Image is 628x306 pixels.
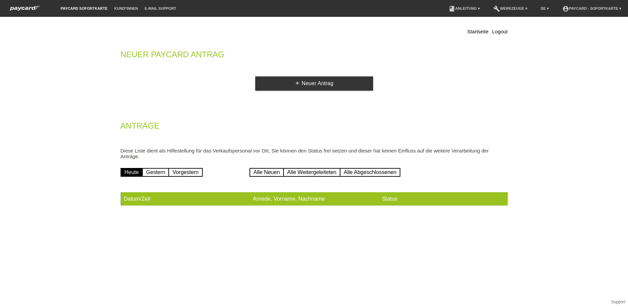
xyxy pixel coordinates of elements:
th: Anrede, Vorname, Nachname [250,192,378,206]
a: E-Mail Support [141,6,180,10]
a: paycard Sofortkarte [57,6,111,10]
p: Diese Liste dient als Hilfestellung für das Verkaufspersonal vor Ort, Sie können den Status frei ... [121,148,508,159]
h2: Anträge [121,123,508,133]
i: account_circle [562,5,569,12]
i: add [295,80,300,86]
a: Alle Neuen [250,168,284,177]
a: addNeuer Antrag [255,76,373,91]
img: paycard Sofortkarte [7,5,44,12]
a: Heute [121,168,143,177]
a: Alle Weitergeleiteten [283,168,340,177]
a: DE ▾ [537,6,552,10]
a: Startseite [467,29,488,34]
th: Status [378,192,507,206]
i: build [493,5,500,12]
a: Vorgestern [168,168,202,177]
h2: Neuer Paycard Antrag [121,51,508,61]
a: Logout [492,29,508,34]
a: bookAnleitung ▾ [445,6,483,10]
i: book [449,5,455,12]
a: Kund*innen [111,6,141,10]
a: Support [611,300,625,304]
a: Alle Abgeschlossenen [340,168,401,177]
a: account_circlepaycard - Sofortkarte ▾ [559,6,625,10]
a: paycard Sofortkarte [7,8,44,13]
th: Datum/Zeit [121,192,250,206]
a: buildWerkzeuge ▾ [490,6,531,10]
a: Gestern [142,168,169,177]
